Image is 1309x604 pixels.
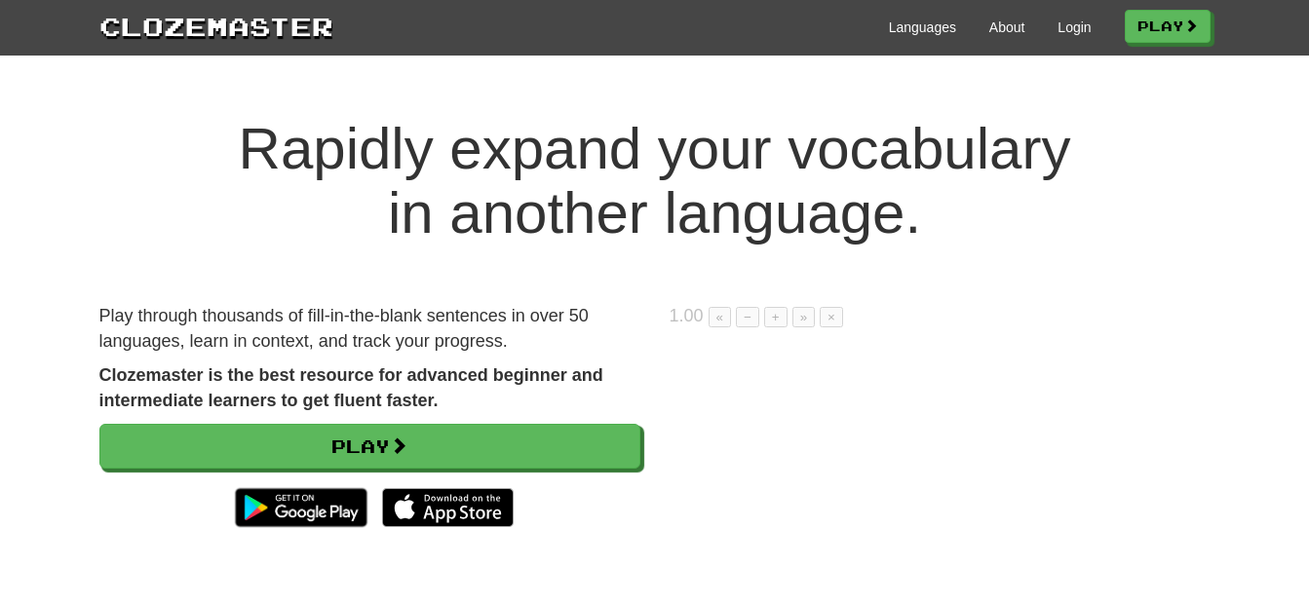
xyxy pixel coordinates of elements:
[225,478,376,537] img: Get it on Google Play
[99,424,640,469] a: Play
[889,18,956,37] a: Languages
[1125,10,1211,43] a: Play
[99,304,640,354] p: Play through thousands of fill-in-the-blank sentences in over 50 languages, learn in context, and...
[99,365,603,410] strong: Clozemaster is the best resource for advanced beginner and intermediate learners to get fluent fa...
[99,8,333,44] a: Clozemaster
[1058,18,1091,37] a: Login
[382,488,514,527] img: Download_on_the_App_Store_Badge_US-UK_135x40-25178aeef6eb6b83b96f5f2d004eda3bffbb37122de64afbaef7...
[989,18,1025,37] a: About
